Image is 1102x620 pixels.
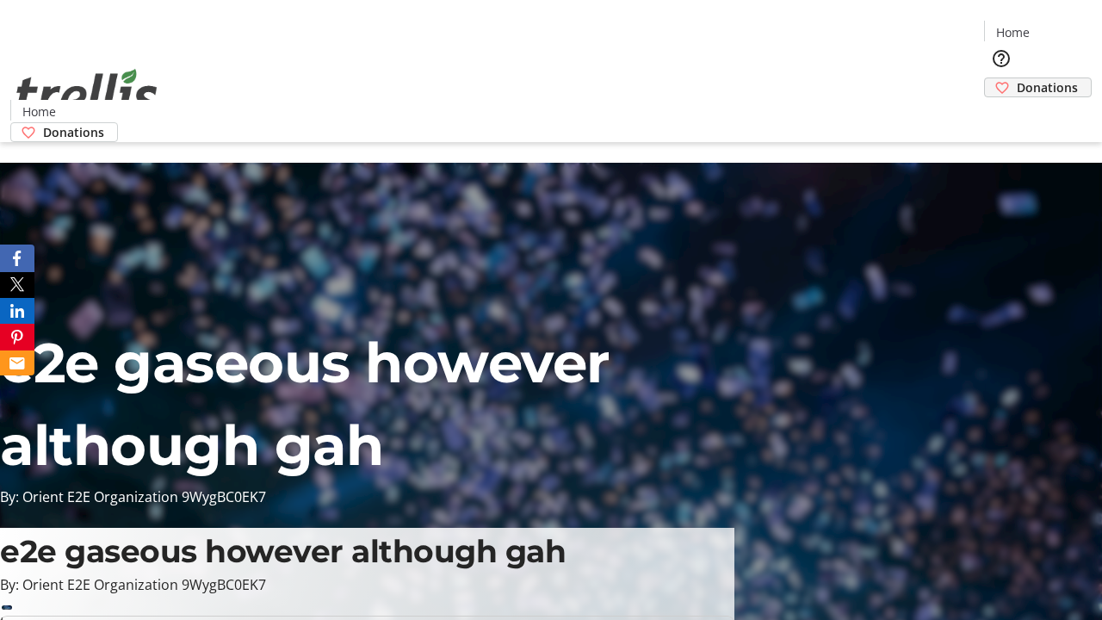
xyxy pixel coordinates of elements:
[11,102,66,121] a: Home
[984,97,1018,132] button: Cart
[985,23,1040,41] a: Home
[1017,78,1078,96] span: Donations
[22,102,56,121] span: Home
[996,23,1030,41] span: Home
[984,77,1092,97] a: Donations
[984,41,1018,76] button: Help
[10,122,118,142] a: Donations
[10,50,164,136] img: Orient E2E Organization 9WygBC0EK7's Logo
[43,123,104,141] span: Donations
